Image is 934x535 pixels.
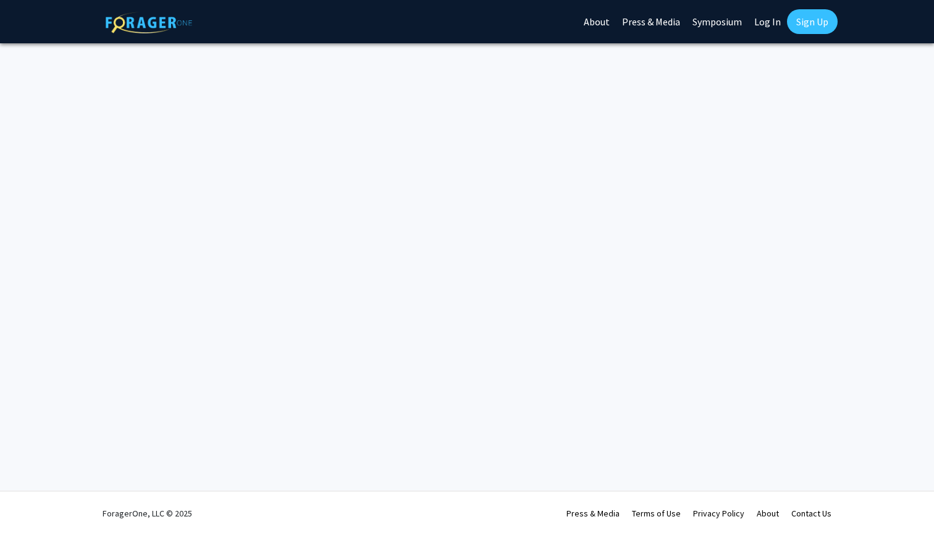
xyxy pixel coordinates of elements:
a: About [757,508,779,519]
a: Contact Us [791,508,831,519]
a: Press & Media [566,508,620,519]
div: ForagerOne, LLC © 2025 [103,492,192,535]
img: ForagerOne Logo [106,12,192,33]
a: Privacy Policy [693,508,744,519]
a: Sign Up [787,9,838,34]
a: Terms of Use [632,508,681,519]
